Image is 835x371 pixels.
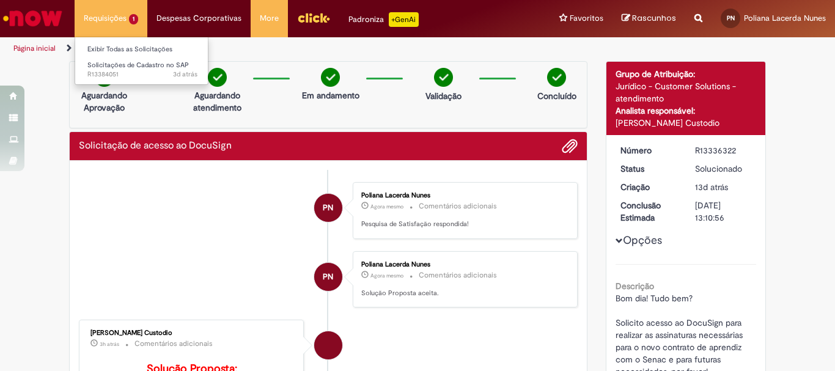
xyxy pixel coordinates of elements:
[611,199,686,224] dt: Conclusão Estimada
[321,68,340,87] img: check-circle-green.png
[425,90,462,102] p: Validação
[632,12,676,24] span: Rascunhos
[370,203,403,210] span: Agora mesmo
[79,141,232,152] h2: Solicitação de acesso ao DocuSign Histórico de tíquete
[87,61,189,70] span: Solicitações de Cadastro no SAP
[100,340,119,348] span: 3h atrás
[389,12,419,27] p: +GenAi
[622,13,676,24] a: Rascunhos
[260,12,279,24] span: More
[370,203,403,210] time: 11/08/2025 11:38:18
[419,201,497,211] small: Comentários adicionais
[611,144,686,156] dt: Número
[156,12,241,24] span: Despesas Corporativas
[90,329,294,337] div: [PERSON_NAME] Custodio
[87,70,197,79] span: R13384051
[695,182,728,193] time: 30/07/2025 10:00:54
[1,6,64,31] img: ServiceNow
[616,117,757,129] div: [PERSON_NAME] Custodio
[302,89,359,101] p: Em andamento
[727,14,735,22] span: PN
[370,272,403,279] time: 11/08/2025 11:38:05
[616,68,757,80] div: Grupo de Atribuição:
[537,90,576,102] p: Concluído
[611,181,686,193] dt: Criação
[75,43,210,56] a: Exibir Todas as Solicitações
[419,270,497,281] small: Comentários adicionais
[75,37,208,85] ul: Requisições
[695,199,752,224] div: [DATE] 13:10:56
[134,339,213,349] small: Comentários adicionais
[84,12,127,24] span: Requisições
[695,163,752,175] div: Solucionado
[297,9,330,27] img: click_logo_yellow_360x200.png
[314,194,342,222] div: Poliana Lacerda Nunes
[361,261,565,268] div: Poliana Lacerda Nunes
[695,144,752,156] div: R13336322
[188,89,247,114] p: Aguardando atendimento
[361,192,565,199] div: Poliana Lacerda Nunes
[13,43,56,53] a: Página inicial
[562,138,578,154] button: Adicionar anexos
[9,37,548,60] ul: Trilhas de página
[695,181,752,193] div: 30/07/2025 10:00:54
[314,331,342,359] div: Igor Alexandre Custodio
[129,14,138,24] span: 1
[616,281,654,292] b: Descrição
[744,13,826,23] span: Poliana Lacerda Nunes
[695,182,728,193] span: 13d atrás
[547,68,566,87] img: check-circle-green.png
[570,12,603,24] span: Favoritos
[314,263,342,291] div: Poliana Lacerda Nunes
[75,89,134,114] p: Aguardando Aprovação
[361,288,565,298] p: Solução Proposta aceita.
[75,59,210,81] a: Aberto R13384051 : Solicitações de Cadastro no SAP
[173,70,197,79] span: 3d atrás
[173,70,197,79] time: 08/08/2025 15:52:36
[434,68,453,87] img: check-circle-green.png
[348,12,419,27] div: Padroniza
[208,68,227,87] img: check-circle-green.png
[323,262,333,292] span: PN
[370,272,403,279] span: Agora mesmo
[361,219,565,229] p: Pesquisa de Satisfação respondida!
[616,80,757,105] div: Jurídico - Customer Solutions - atendimento
[100,340,119,348] time: 11/08/2025 08:42:00
[611,163,686,175] dt: Status
[616,105,757,117] div: Analista responsável:
[323,193,333,222] span: PN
